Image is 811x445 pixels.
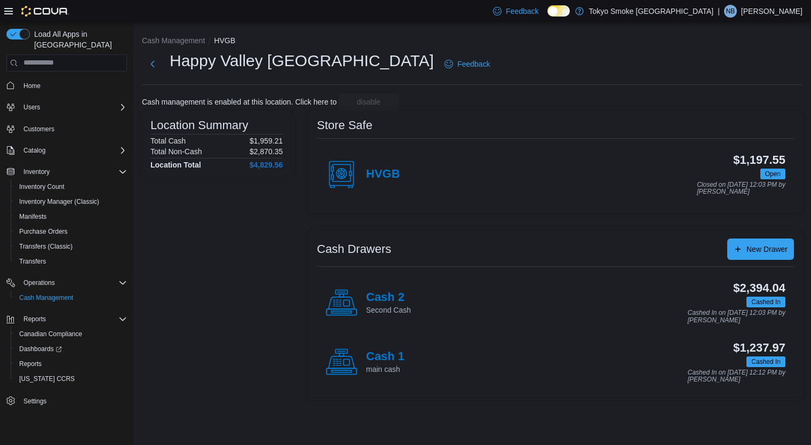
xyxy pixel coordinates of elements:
button: Inventory [2,164,131,179]
button: Reports [2,312,131,327]
span: Cashed In [751,297,781,307]
p: main cash [366,364,404,375]
span: Inventory [23,168,50,176]
button: Operations [2,275,131,290]
p: Tokyo Smoke [GEOGRAPHIC_DATA] [589,5,714,18]
span: Transfers [19,257,46,266]
a: Dashboards [15,343,66,355]
img: Cova [21,6,69,17]
span: Feedback [506,6,538,17]
button: Catalog [2,143,131,158]
span: Operations [23,279,55,287]
a: [US_STATE] CCRS [15,372,79,385]
span: Cashed In [746,356,785,367]
button: Next [142,53,163,75]
button: Purchase Orders [11,224,131,239]
button: Cash Management [142,36,205,45]
p: Cash management is enabled at this location. Click here to [142,98,337,106]
h3: Store Safe [317,119,372,132]
span: Inventory Manager (Classic) [15,195,127,208]
span: Cash Management [15,291,127,304]
span: Canadian Compliance [15,328,127,340]
button: Inventory Count [11,179,131,194]
span: Reports [23,315,46,323]
button: Transfers (Classic) [11,239,131,254]
a: Feedback [489,1,543,22]
a: Dashboards [11,341,131,356]
nav: Complex example [6,74,127,436]
a: Home [19,80,45,92]
span: Dashboards [15,343,127,355]
button: Reports [11,356,131,371]
button: Users [19,101,44,114]
button: Settings [2,393,131,408]
p: $2,870.35 [250,147,283,156]
span: Transfers [15,255,127,268]
p: Cashed In on [DATE] 12:12 PM by [PERSON_NAME] [688,369,785,384]
span: Canadian Compliance [19,330,82,338]
button: Manifests [11,209,131,224]
h1: Happy Valley [GEOGRAPHIC_DATA] [170,50,434,71]
span: Reports [15,357,127,370]
button: Customers [2,121,131,137]
span: Load All Apps in [GEOGRAPHIC_DATA] [30,29,127,50]
span: Inventory [19,165,127,178]
span: Home [19,79,127,92]
button: [US_STATE] CCRS [11,371,131,386]
p: | [718,5,720,18]
button: Users [2,100,131,115]
a: Reports [15,357,46,370]
input: Dark Mode [547,5,570,17]
h3: Location Summary [150,119,248,132]
button: Reports [19,313,50,325]
h4: Cash 1 [366,350,404,364]
span: Purchase Orders [15,225,127,238]
a: Inventory Manager (Classic) [15,195,104,208]
h4: Location Total [150,161,201,169]
h4: Cash 2 [366,291,411,305]
nav: An example of EuiBreadcrumbs [142,35,802,48]
p: Closed on [DATE] 12:03 PM by [PERSON_NAME] [697,181,785,196]
span: Home [23,82,41,90]
span: Settings [19,394,127,407]
span: Customers [19,122,127,136]
a: Settings [19,395,51,408]
a: Canadian Compliance [15,328,86,340]
span: Manifests [19,212,46,221]
span: NB [726,5,735,18]
h3: $2,394.04 [733,282,785,295]
span: Customers [23,125,54,133]
button: Catalog [19,144,50,157]
span: Dashboards [19,345,62,353]
a: Manifests [15,210,51,223]
span: Transfers (Classic) [19,242,73,251]
span: Cash Management [19,293,73,302]
div: Noah Byrne [724,5,737,18]
span: Users [19,101,127,114]
a: Customers [19,123,59,136]
span: Reports [19,360,42,368]
a: Transfers [15,255,50,268]
span: Cashed In [746,297,785,307]
span: Operations [19,276,127,289]
span: Inventory Manager (Classic) [19,197,99,206]
a: Feedback [440,53,494,75]
span: Purchase Orders [19,227,68,236]
button: Operations [19,276,59,289]
span: Feedback [457,59,490,69]
h6: Total Cash [150,137,186,145]
span: Users [23,103,40,112]
h6: Total Non-Cash [150,147,202,156]
button: New Drawer [727,239,794,260]
button: Home [2,78,131,93]
span: disable [357,97,380,107]
span: Reports [19,313,127,325]
span: Open [760,169,785,179]
button: HVGB [214,36,235,45]
p: Second Cash [366,305,411,315]
button: Cash Management [11,290,131,305]
button: Canadian Compliance [11,327,131,341]
span: Settings [23,397,46,406]
h4: $4,829.56 [250,161,283,169]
